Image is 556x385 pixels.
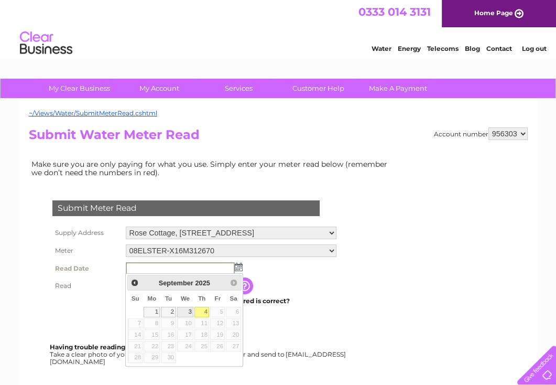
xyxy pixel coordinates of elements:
span: September [159,279,193,287]
span: Saturday [230,295,237,302]
a: Water [372,45,391,52]
a: My Clear Business [36,79,123,98]
span: Prev [130,279,139,287]
div: Take a clear photo of your readings, tell us which supply it's for and send to [EMAIL_ADDRESS][DO... [50,344,347,365]
a: Make A Payment [355,79,441,98]
a: Customer Help [275,79,362,98]
a: 1 [144,307,160,317]
a: ~/Views/Water/SubmitMeterRead.cshtml [29,109,157,117]
input: Information [236,277,255,294]
a: Energy [398,45,421,52]
span: Wednesday [181,295,190,302]
span: Sunday [132,295,139,302]
div: Clear Business is a trading name of Verastar Limited (registered in [GEOGRAPHIC_DATA] No. 3667643... [31,6,526,51]
span: Thursday [198,295,205,302]
a: 4 [194,307,209,317]
th: Meter [50,242,123,260]
span: Tuesday [165,295,172,302]
a: Services [195,79,282,98]
a: Contact [486,45,512,52]
span: Monday [148,295,157,302]
h2: Submit Water Meter Read [29,127,528,147]
a: Blog [465,45,480,52]
a: Log out [521,45,546,52]
a: Telecoms [427,45,459,52]
td: Are you sure the read you have entered is correct? [123,294,339,308]
img: logo.png [19,27,73,59]
a: 0333 014 3131 [358,5,431,18]
a: 3 [177,307,194,317]
td: Make sure you are only paying for what you use. Simply enter your meter read below (remember we d... [29,157,396,179]
span: Friday [215,295,221,302]
th: Supply Address [50,224,123,242]
img: ... [235,263,243,271]
a: Prev [129,276,141,288]
span: 2025 [195,279,210,287]
b: Having trouble reading your meter? [50,343,167,351]
div: Account number [434,127,528,140]
th: Read Date [50,260,123,277]
a: My Account [116,79,202,98]
a: 2 [161,307,176,317]
div: Submit Meter Read [52,200,320,216]
th: Read [50,277,123,294]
